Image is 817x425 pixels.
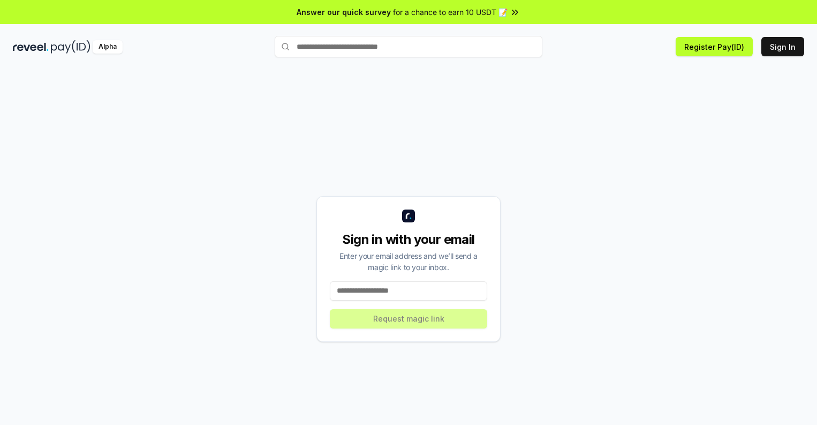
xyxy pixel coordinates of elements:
span: Answer our quick survey [297,6,391,18]
img: pay_id [51,40,90,54]
button: Register Pay(ID) [676,37,753,56]
img: reveel_dark [13,40,49,54]
div: Sign in with your email [330,231,487,248]
div: Alpha [93,40,123,54]
div: Enter your email address and we’ll send a magic link to your inbox. [330,250,487,273]
span: for a chance to earn 10 USDT 📝 [393,6,508,18]
button: Sign In [761,37,804,56]
img: logo_small [402,210,415,222]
